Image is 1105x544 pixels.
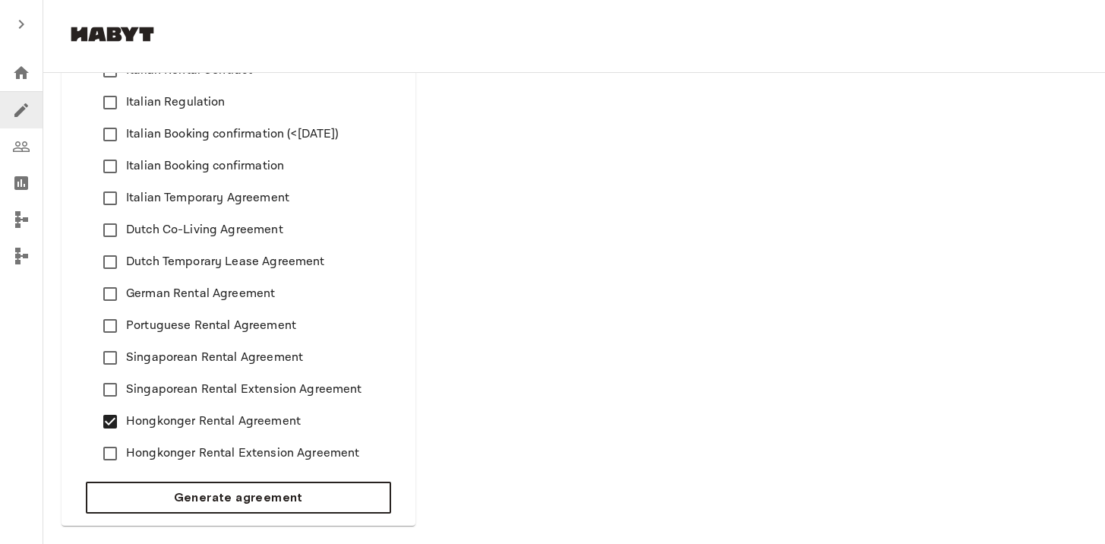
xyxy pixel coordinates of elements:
[126,285,275,303] span: German Rental Agreement
[126,93,226,112] span: Italian Regulation
[126,253,325,271] span: Dutch Temporary Lease Agreement
[126,157,284,176] span: Italian Booking confirmation
[126,221,283,239] span: Dutch Co-Living Agreement
[126,317,296,335] span: Portuguese Rental Agreement
[174,489,303,507] span: Generate agreement
[86,482,391,514] button: Generate agreement
[126,349,303,367] span: Singaporean Rental Agreement
[126,189,289,207] span: Italian Temporary Agreement
[126,413,301,431] span: Hongkonger Rental Agreement
[126,125,339,144] span: Italian Booking confirmation (<[DATE])
[67,27,158,42] img: Habyt
[126,444,360,463] span: Hongkonger Rental Extension Agreement
[126,381,362,399] span: Singaporean Rental Extension Agreement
